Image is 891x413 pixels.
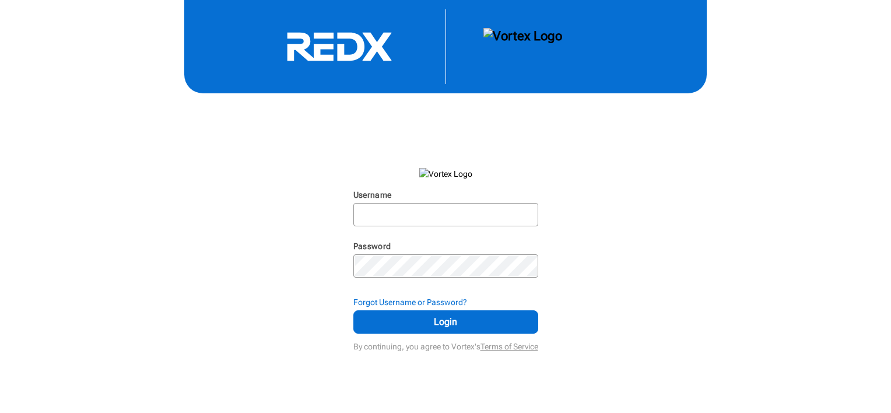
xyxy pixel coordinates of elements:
strong: Forgot Username or Password? [353,297,467,307]
a: Terms of Service [480,342,538,351]
div: Forgot Username or Password? [353,296,538,308]
span: Login [368,315,524,329]
div: By continuing, you agree to Vortex's [353,336,538,352]
button: Login [353,310,538,334]
label: Password [353,242,391,251]
img: Vortex Logo [483,28,562,65]
svg: RedX Logo [252,32,427,62]
img: Vortex Logo [419,168,472,180]
label: Username [353,190,392,199]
